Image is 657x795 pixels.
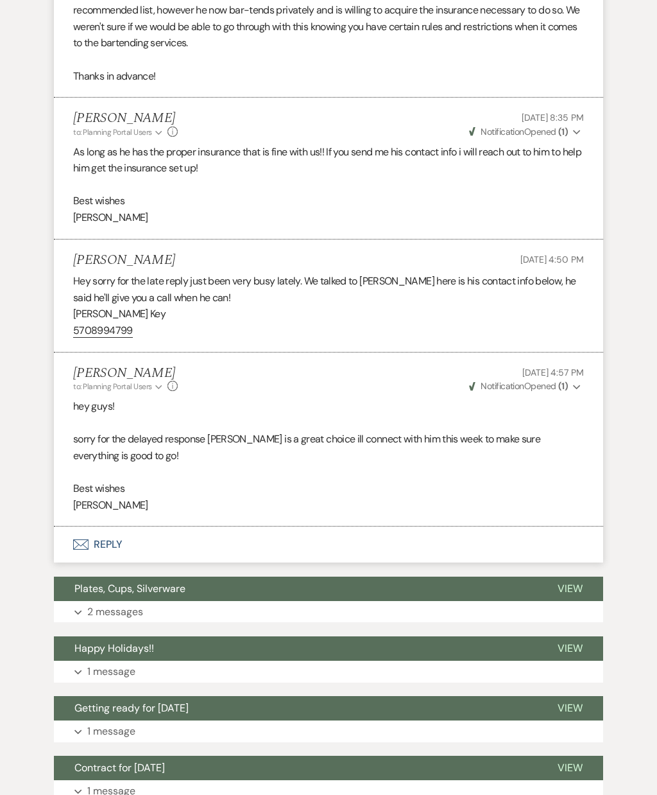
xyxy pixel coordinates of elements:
span: Notification [481,380,524,392]
strong: ( 1 ) [558,380,568,392]
button: Happy Holidays!! [54,636,537,661]
p: [PERSON_NAME] [73,497,584,514]
button: NotificationOpened (1) [467,380,584,393]
button: 1 message [54,721,603,742]
span: Notification [481,126,524,137]
button: Reply [54,527,603,563]
p: 1 message [87,723,135,740]
p: Best wishes [73,480,584,497]
span: View [558,701,583,715]
h5: [PERSON_NAME] [73,110,178,127]
span: Opened [469,126,568,137]
span: View [558,642,583,655]
h5: [PERSON_NAME] [73,252,175,268]
button: Getting ready for [DATE] [54,696,537,721]
button: Contract for [DATE] [54,756,537,780]
span: to: Planning Portal Users [73,381,152,392]
button: to: Planning Portal Users [73,381,164,392]
p: Best wishes [73,193,584,209]
span: to: Planning Portal Users [73,127,152,137]
p: hey guys! [73,398,584,415]
button: View [537,636,603,661]
p: sorry for the delayed response [PERSON_NAME] is a great choice ill connect with him this week to ... [73,431,584,464]
span: View [558,582,583,595]
button: View [537,696,603,721]
button: 1 message [54,661,603,683]
p: As long as he has the proper insurance that is fine with us!! If you send me his contact info i w... [73,144,584,177]
button: Plates, Cups, Silverware [54,577,537,601]
button: NotificationOpened (1) [467,125,584,139]
span: Contract for [DATE] [74,761,165,774]
span: [DATE] 4:57 PM [522,367,584,378]
span: Plates, Cups, Silverware [74,582,185,595]
span: View [558,761,583,774]
span: [DATE] 8:35 PM [522,112,584,123]
button: View [537,577,603,601]
p: Thanks in advance! [73,68,584,85]
p: 2 messages [87,604,143,620]
h5: [PERSON_NAME] [73,365,178,381]
p: 1 message [87,663,135,680]
button: to: Planning Portal Users [73,127,164,138]
strong: ( 1 ) [558,126,568,137]
p: Hey sorry for the late reply just been very busy lately. We talked to [PERSON_NAME] here is his c... [73,273,584,306]
button: 2 messages [54,601,603,623]
span: [DATE] 4:50 PM [520,254,584,265]
span: Getting ready for [DATE] [74,701,189,715]
p: [PERSON_NAME] [73,209,584,226]
p: [PERSON_NAME] Key [73,306,584,322]
span: Happy Holidays!! [74,642,154,655]
button: View [537,756,603,780]
span: Opened [469,380,568,392]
